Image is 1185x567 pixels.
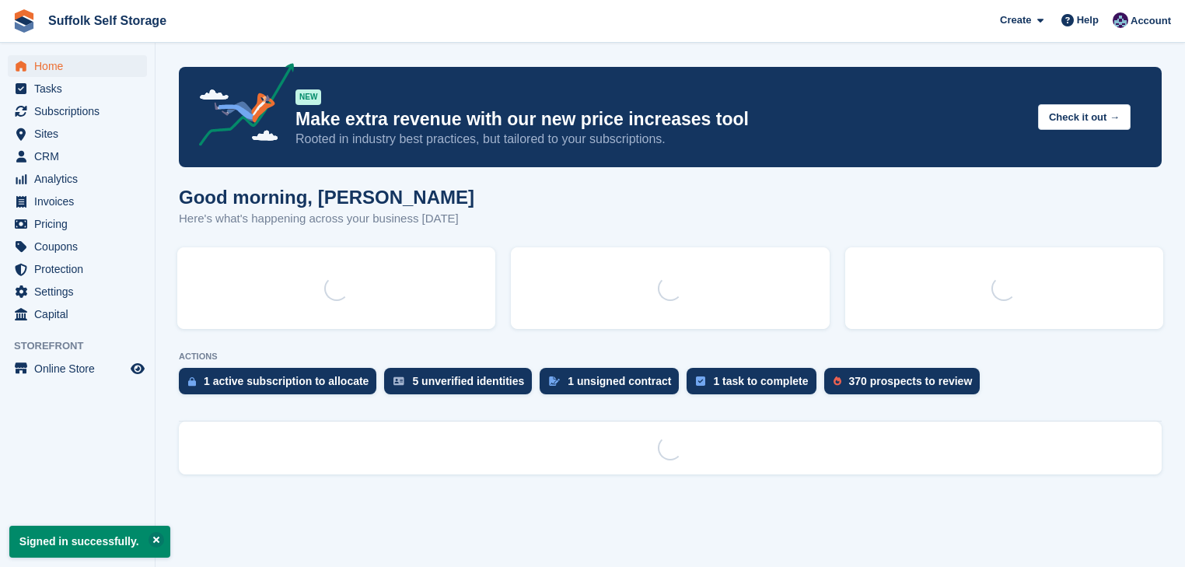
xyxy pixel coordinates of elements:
a: 1 task to complete [687,368,823,402]
span: Analytics [34,168,128,190]
p: Here's what's happening across your business [DATE] [179,210,474,228]
span: Settings [34,281,128,303]
span: Subscriptions [34,100,128,122]
span: Invoices [34,191,128,212]
p: Make extra revenue with our new price increases tool [295,108,1026,131]
div: 1 active subscription to allocate [204,375,369,387]
img: prospect-51fa495bee0391a8d652442698ab0144808aea92771e9ea1ae160a38d050c398.svg [834,376,841,386]
img: stora-icon-8386f47178a22dfd0bd8f6a31ec36ba5ce8667c1dd55bd0f319d3a0aa187defe.svg [12,9,36,33]
span: Help [1077,12,1099,28]
a: menu [8,100,147,122]
a: menu [8,236,147,257]
span: Create [1000,12,1031,28]
div: NEW [295,89,321,105]
a: menu [8,213,147,235]
img: task-75834270c22a3079a89374b754ae025e5fb1db73e45f91037f5363f120a921f8.svg [696,376,705,386]
span: Coupons [34,236,128,257]
div: 370 prospects to review [849,375,973,387]
div: 1 unsigned contract [568,375,671,387]
a: 1 active subscription to allocate [179,368,384,402]
span: Home [34,55,128,77]
a: menu [8,78,147,100]
a: menu [8,358,147,380]
img: William Notcutt [1113,12,1128,28]
span: Storefront [14,338,155,354]
div: 1 task to complete [713,375,808,387]
a: menu [8,55,147,77]
a: Preview store [128,359,147,378]
img: verify_identity-adf6edd0f0f0b5bbfe63781bf79b02c33cf7c696d77639b501bdc392416b5a36.svg [393,376,404,386]
span: CRM [34,145,128,167]
a: menu [8,303,147,325]
a: menu [8,145,147,167]
div: 5 unverified identities [412,375,524,387]
img: contract_signature_icon-13c848040528278c33f63329250d36e43548de30e8caae1d1a13099fd9432cc5.svg [549,376,560,386]
p: Rooted in industry best practices, but tailored to your subscriptions. [295,131,1026,148]
p: ACTIONS [179,352,1162,362]
img: price-adjustments-announcement-icon-8257ccfd72463d97f412b2fc003d46551f7dbcb40ab6d574587a9cd5c0d94... [186,63,295,152]
h1: Good morning, [PERSON_NAME] [179,187,474,208]
a: 1 unsigned contract [540,368,687,402]
a: 5 unverified identities [384,368,540,402]
span: Capital [34,303,128,325]
a: Suffolk Self Storage [42,8,173,33]
a: menu [8,281,147,303]
span: Sites [34,123,128,145]
span: Protection [34,258,128,280]
a: menu [8,123,147,145]
a: 370 prospects to review [824,368,988,402]
img: active_subscription_to_allocate_icon-d502201f5373d7db506a760aba3b589e785aa758c864c3986d89f69b8ff3... [188,376,196,387]
span: Tasks [34,78,128,100]
span: Online Store [34,358,128,380]
a: menu [8,191,147,212]
span: Account [1131,13,1171,29]
span: Pricing [34,213,128,235]
p: Signed in successfully. [9,526,170,558]
button: Check it out → [1038,104,1131,130]
a: menu [8,168,147,190]
a: menu [8,258,147,280]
